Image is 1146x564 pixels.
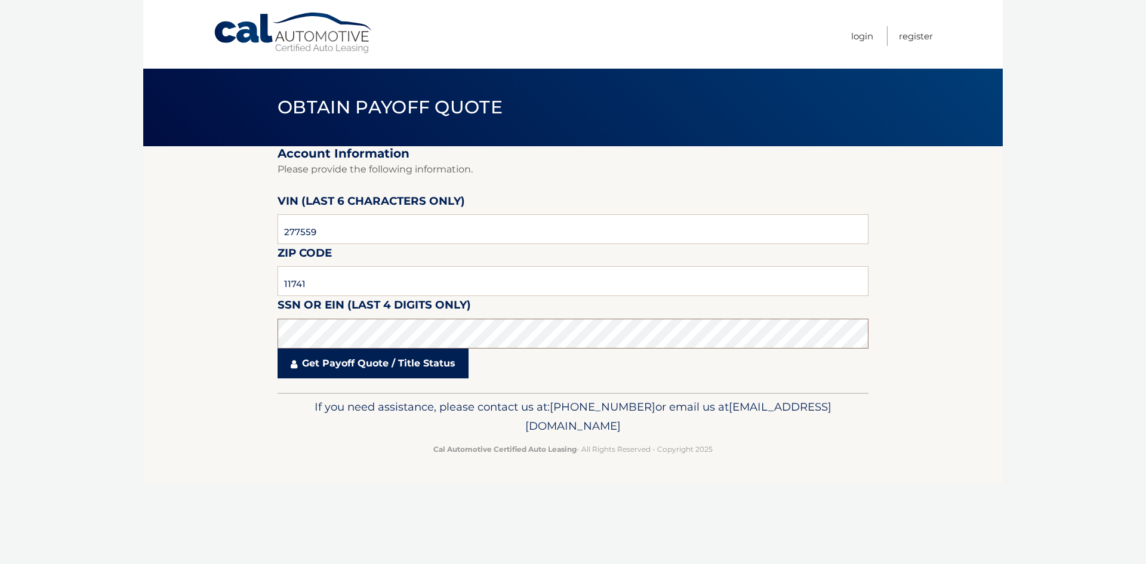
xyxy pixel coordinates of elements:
a: Get Payoff Quote / Title Status [278,349,469,378]
p: - All Rights Reserved - Copyright 2025 [285,443,861,455]
a: Cal Automotive [213,12,374,54]
a: Login [851,26,873,46]
p: If you need assistance, please contact us at: or email us at [285,397,861,436]
p: Please provide the following information. [278,161,868,178]
h2: Account Information [278,146,868,161]
label: Zip Code [278,244,332,266]
span: [PHONE_NUMBER] [550,400,655,414]
span: Obtain Payoff Quote [278,96,503,118]
strong: Cal Automotive Certified Auto Leasing [433,445,577,454]
label: VIN (last 6 characters only) [278,192,465,214]
a: Register [899,26,933,46]
label: SSN or EIN (last 4 digits only) [278,296,471,318]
